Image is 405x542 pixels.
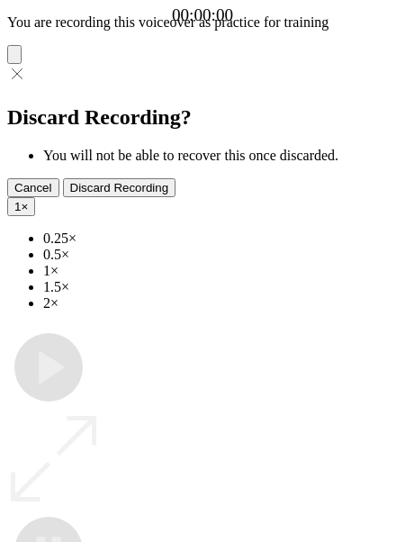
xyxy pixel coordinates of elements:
li: 2× [43,295,398,312]
li: 0.5× [43,247,398,263]
a: 00:00:00 [172,5,233,25]
li: 1.5× [43,279,398,295]
li: 1× [43,263,398,279]
button: Discard Recording [63,178,176,197]
span: 1 [14,200,21,213]
li: 0.25× [43,230,398,247]
button: Cancel [7,178,59,197]
li: You will not be able to recover this once discarded. [43,148,398,164]
h2: Discard Recording? [7,105,398,130]
p: You are recording this voiceover as practice for training [7,14,398,31]
button: 1× [7,197,35,216]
